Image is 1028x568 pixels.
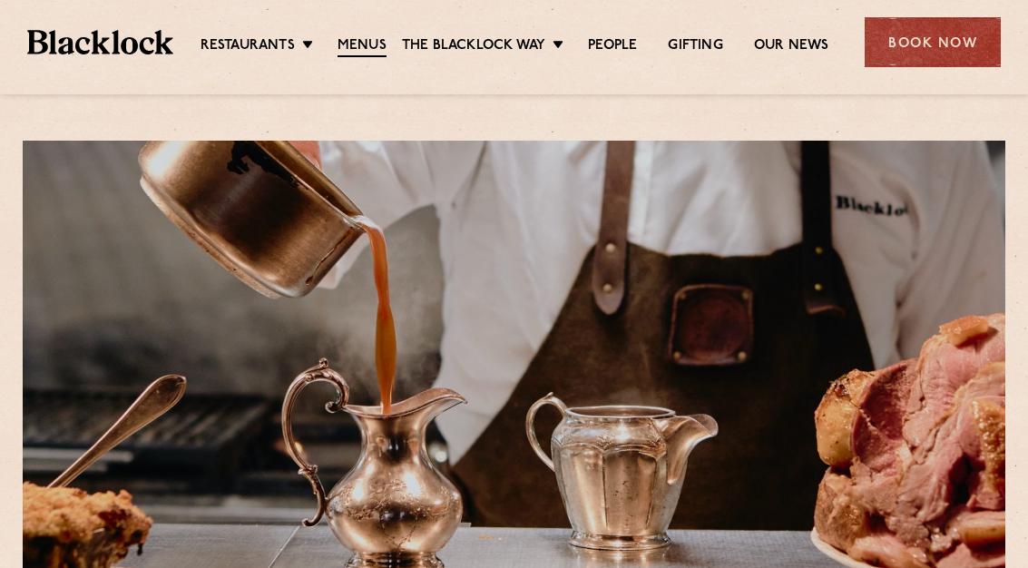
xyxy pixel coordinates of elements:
[865,17,1001,67] div: Book Now
[27,30,173,54] img: BL_Textured_Logo-footer-cropped.svg
[588,37,637,55] a: People
[668,37,722,55] a: Gifting
[402,37,545,55] a: The Blacklock Way
[201,37,295,55] a: Restaurants
[338,37,387,57] a: Menus
[754,37,829,55] a: Our News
